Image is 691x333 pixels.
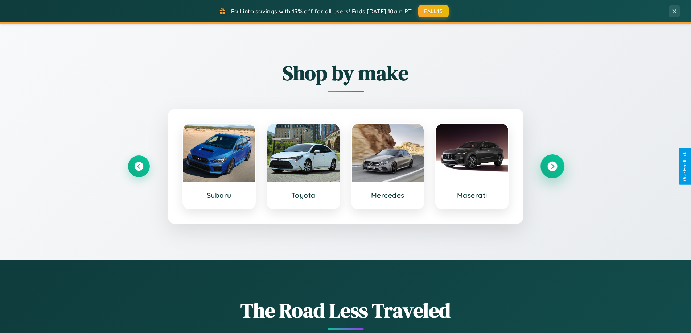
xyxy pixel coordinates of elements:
[418,5,449,17] button: FALL15
[128,296,563,324] h1: The Road Less Traveled
[231,8,413,15] span: Fall into savings with 15% off for all users! Ends [DATE] 10am PT.
[190,191,248,200] h3: Subaru
[359,191,417,200] h3: Mercedes
[682,152,687,181] div: Give Feedback
[443,191,501,200] h3: Maserati
[128,59,563,87] h2: Shop by make
[275,191,332,200] h3: Toyota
